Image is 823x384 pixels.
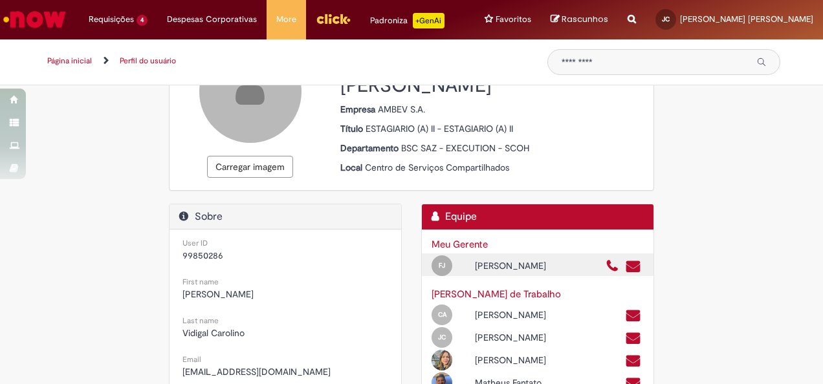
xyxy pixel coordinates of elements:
a: Enviar um e-mail para BRMAI0645@ambev.com.br [625,331,641,346]
div: Open Profile: José Antonio Castilho [422,325,596,348]
div: [PERSON_NAME] [465,308,595,321]
span: Despesas Corporativas [167,13,257,26]
button: Carregar imagem [207,156,293,178]
div: [PERSON_NAME] [465,354,595,367]
span: JC [662,15,670,23]
h3: Meu Gerente [432,239,644,250]
a: Enviar um e-mail para jpfdsnj@ambev.com.br [625,259,641,274]
h2: [PERSON_NAME] [PERSON_NAME] [340,54,644,96]
span: 99850286 [182,250,223,261]
a: Perfil do usuário [120,56,176,66]
a: Enviar um e-mail para 99795688@ambev.com.br [625,354,641,368]
div: Padroniza [370,13,444,28]
img: click_logo_yellow_360x200.png [316,9,351,28]
strong: Título [340,123,366,134]
h3: [PERSON_NAME] de Trabalho [432,289,644,300]
ul: Trilhas de página [43,49,528,73]
a: Página inicial [47,56,92,66]
span: FJ [439,261,445,270]
span: AMBEV S.A. [378,103,425,115]
small: Last name [182,315,219,326]
div: Open Profile: Camila Palmeira Asano [422,303,596,325]
a: Ligar para +55 (83) 30415756 [606,259,619,274]
span: Vidigal Carolino [182,327,245,339]
a: Enviar um e-mail para 99810177@ambev.com.br [625,308,641,323]
div: Open Profile: Francisco De Souza Nunes Junior [422,253,596,276]
div: [PERSON_NAME] [465,331,595,344]
span: BSC SAZ - EXECUTION - SCOH [401,142,529,154]
span: Centro de Serviços Compartilhados [365,162,509,173]
small: First name [182,277,219,287]
span: Requisições [89,13,134,26]
span: JC [438,333,446,341]
span: CA [438,310,446,319]
h2: Sobre [179,211,391,223]
h2: Equipe [432,211,644,223]
strong: Local [340,162,365,173]
span: [EMAIL_ADDRESS][DOMAIN_NAME] [182,366,331,378]
small: Email [182,354,201,365]
div: [PERSON_NAME] [465,259,595,272]
small: User ID [182,238,208,248]
strong: Departamento [340,142,401,154]
span: Favoritos [496,13,531,26]
p: +GenAi [413,13,444,28]
img: ServiceNow [1,6,68,32]
strong: Empresa [340,103,378,115]
span: More [276,13,296,26]
a: Rascunhos [551,14,608,26]
span: Rascunhos [562,13,608,25]
span: ESTAGIARIO (A) II - ESTAGIARIO (A) II [366,123,513,134]
span: [PERSON_NAME] [182,288,254,300]
span: 4 [137,15,148,26]
div: Open Profile: Maria Dalva Rodrigues Lima [422,348,596,370]
span: [PERSON_NAME] [PERSON_NAME] [680,14,813,25]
